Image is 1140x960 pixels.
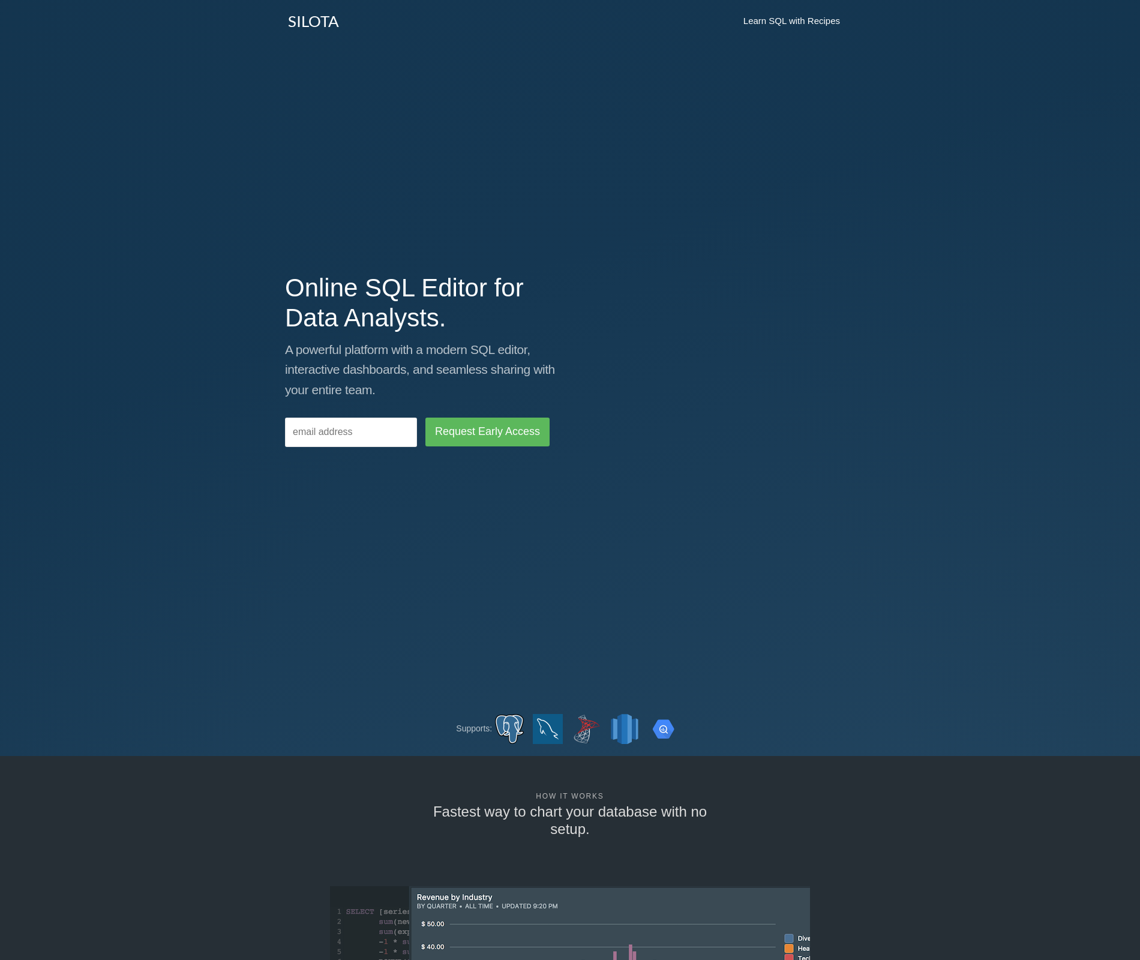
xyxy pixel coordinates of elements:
a: Learn SQL with Recipes [731,6,852,36]
span: Supports: [456,724,492,733]
a: SILOTA [279,6,348,36]
img: postgres.png [494,714,524,744]
img: redshift.png [610,714,640,744]
h3: Fastest way to chart your database with no setup. [428,803,713,838]
input: Request Early Access [425,418,550,446]
p: A powerful platform with a modern SQL editor, interactive dashboards, and seamless sharing with y... [285,340,561,400]
input: email address [285,418,417,447]
h6: How it works [428,792,713,800]
img: sql_server.png [571,714,601,744]
h1: Online SQL Editor for Data Analysts. [285,273,561,334]
img: bigquery.png [648,714,678,744]
img: mysql.png [533,714,563,744]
